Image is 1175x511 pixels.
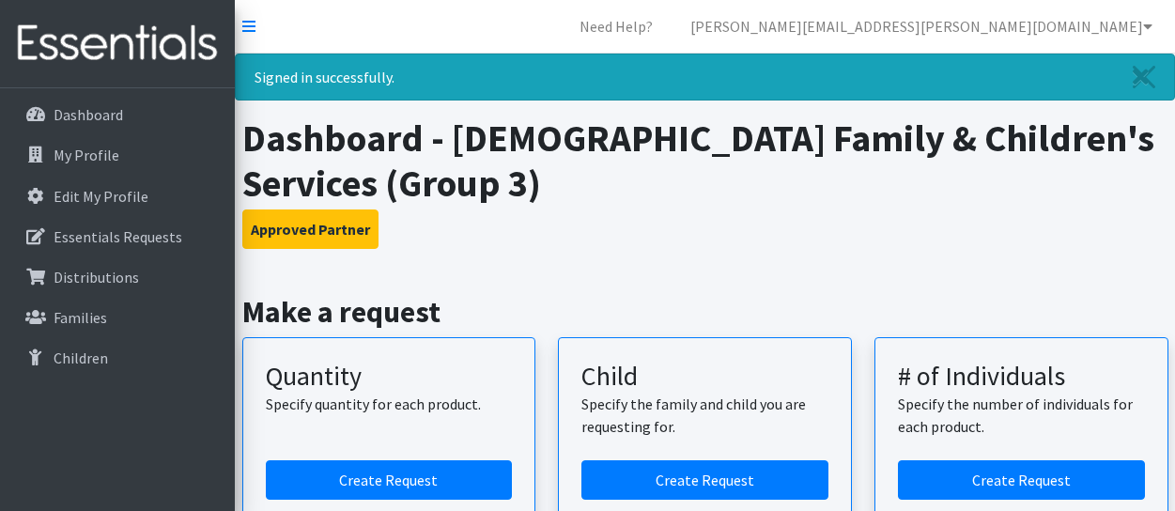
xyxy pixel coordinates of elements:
[266,460,513,500] a: Create a request by quantity
[8,178,227,215] a: Edit My Profile
[54,187,148,206] p: Edit My Profile
[898,393,1145,438] p: Specify the number of individuals for each product.
[266,393,513,415] p: Specify quantity for each product.
[898,460,1145,500] a: Create a request by number of individuals
[8,12,227,75] img: HumanEssentials
[1114,54,1174,100] a: Close
[8,96,227,133] a: Dashboard
[54,348,108,367] p: Children
[8,136,227,174] a: My Profile
[8,339,227,377] a: Children
[266,361,513,393] h3: Quantity
[581,460,828,500] a: Create a request for a child or family
[242,209,379,249] button: Approved Partner
[54,146,119,164] p: My Profile
[675,8,1167,45] a: [PERSON_NAME][EMAIL_ADDRESS][PERSON_NAME][DOMAIN_NAME]
[581,361,828,393] h3: Child
[54,227,182,246] p: Essentials Requests
[242,116,1168,206] h1: Dashboard - [DEMOGRAPHIC_DATA] Family & Children's Services (Group 3)
[8,218,227,255] a: Essentials Requests
[8,299,227,336] a: Families
[54,105,123,124] p: Dashboard
[54,308,107,327] p: Families
[581,393,828,438] p: Specify the family and child you are requesting for.
[235,54,1175,101] div: Signed in successfully.
[564,8,668,45] a: Need Help?
[242,294,1168,330] h2: Make a request
[54,268,139,286] p: Distributions
[8,258,227,296] a: Distributions
[898,361,1145,393] h3: # of Individuals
